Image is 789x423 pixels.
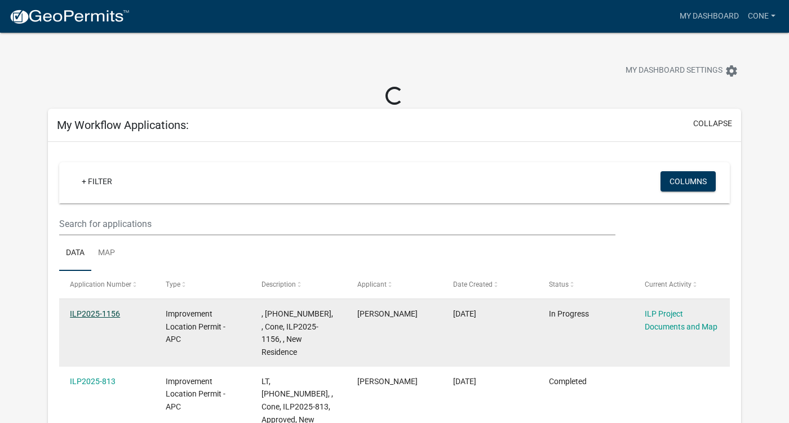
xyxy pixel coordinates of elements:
[675,6,743,27] a: My Dashboard
[725,64,738,78] i: settings
[453,309,476,318] span: 09/14/2025
[357,377,418,386] span: Dana
[453,280,493,288] span: Date Created
[155,271,251,298] datatable-header-cell: Type
[549,377,587,386] span: Completed
[357,309,418,318] span: Dana
[73,171,121,192] a: + Filter
[59,235,91,271] a: Data
[70,377,116,386] a: ILP2025-813
[645,280,692,288] span: Current Activity
[166,377,225,412] span: Improvement Location Permit - APC
[70,309,120,318] a: ILP2025-1156
[251,271,347,298] datatable-header-cell: Description
[626,64,722,78] span: My Dashboard Settings
[70,280,131,288] span: Application Number
[261,280,296,288] span: Description
[261,309,333,357] span: , 010-107-292, , Cone, ILP2025-1156, , New Residence
[549,280,569,288] span: Status
[57,118,189,132] h5: My Workflow Applications:
[347,271,442,298] datatable-header-cell: Applicant
[357,280,387,288] span: Applicant
[442,271,538,298] datatable-header-cell: Date Created
[549,309,589,318] span: In Progress
[617,60,747,82] button: My Dashboard Settingssettings
[743,6,780,27] a: Cone
[538,271,634,298] datatable-header-cell: Status
[645,309,717,331] a: ILP Project Documents and Map
[166,280,180,288] span: Type
[59,212,615,235] input: Search for applications
[693,118,732,130] button: collapse
[661,171,716,192] button: Columns
[91,235,122,271] a: Map
[453,377,476,386] span: 07/07/2025
[166,309,225,344] span: Improvement Location Permit - APC
[59,271,155,298] datatable-header-cell: Application Number
[634,271,730,298] datatable-header-cell: Current Activity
